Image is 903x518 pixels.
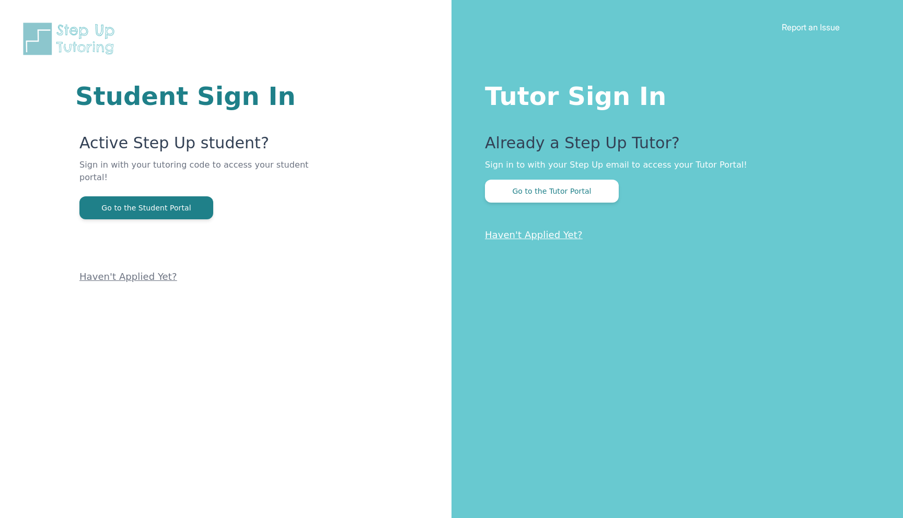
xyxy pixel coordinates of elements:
[782,22,840,32] a: Report an Issue
[79,203,213,213] a: Go to the Student Portal
[485,229,583,240] a: Haven't Applied Yet?
[79,271,177,282] a: Haven't Applied Yet?
[79,134,326,159] p: Active Step Up student?
[79,196,213,219] button: Go to the Student Portal
[485,79,861,109] h1: Tutor Sign In
[21,21,121,57] img: Step Up Tutoring horizontal logo
[485,186,619,196] a: Go to the Tutor Portal
[485,159,861,171] p: Sign in to with your Step Up email to access your Tutor Portal!
[485,180,619,203] button: Go to the Tutor Portal
[75,84,326,109] h1: Student Sign In
[485,134,861,159] p: Already a Step Up Tutor?
[79,159,326,196] p: Sign in with your tutoring code to access your student portal!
